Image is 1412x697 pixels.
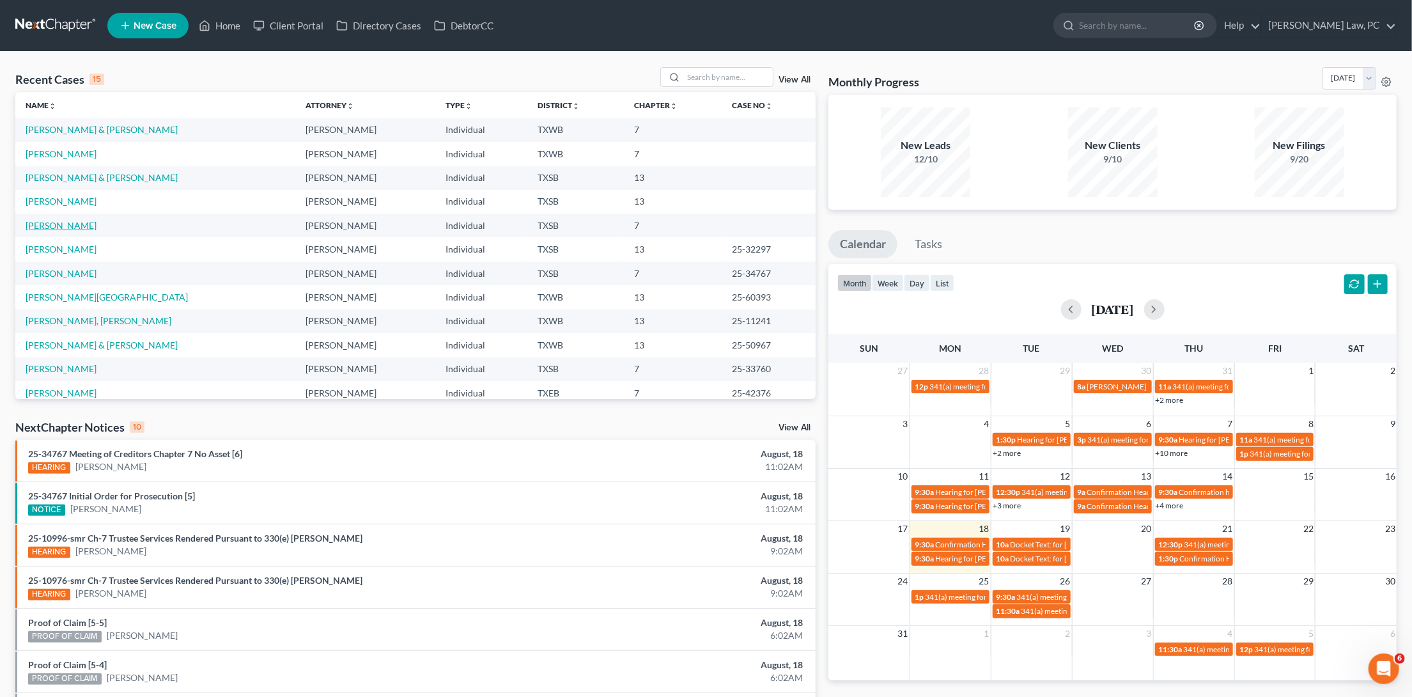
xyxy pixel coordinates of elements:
[837,274,872,292] button: month
[897,626,910,641] span: 31
[1021,606,1145,616] span: 341(a) meeting for [PERSON_NAME]
[897,574,910,589] span: 24
[915,501,935,511] span: 9:30a
[26,340,178,350] a: [PERSON_NAME] & [PERSON_NAME]
[1023,343,1040,354] span: Tue
[1180,554,1394,563] span: Confirmation Hearing for [PERSON_NAME] & [PERSON_NAME]
[436,357,528,381] td: Individual
[1222,363,1234,379] span: 31
[107,671,178,684] a: [PERSON_NAME]
[1156,395,1184,405] a: +2 more
[722,237,816,261] td: 25-32297
[295,142,435,166] td: [PERSON_NAME]
[1068,138,1158,153] div: New Clients
[295,357,435,381] td: [PERSON_NAME]
[554,616,803,629] div: August, 18
[295,381,435,405] td: [PERSON_NAME]
[295,333,435,357] td: [PERSON_NAME]
[1240,645,1253,654] span: 12p
[1184,343,1203,354] span: Thu
[346,102,354,110] i: unfold_more
[997,554,1009,563] span: 10a
[1218,14,1261,37] a: Help
[28,547,70,558] div: HEARING
[1059,574,1072,589] span: 26
[732,100,773,110] a: Case Nounfold_more
[634,100,678,110] a: Chapterunfold_more
[528,309,624,333] td: TXWB
[624,357,722,381] td: 7
[624,237,722,261] td: 13
[436,237,528,261] td: Individual
[1059,469,1072,484] span: 12
[1088,435,1211,444] span: 341(a) meeting for [PERSON_NAME]
[997,540,1009,549] span: 10a
[897,363,910,379] span: 27
[28,533,362,544] a: 25-10996-smr Ch-7 Trustee Services Rendered Pursuant to 330(e) [PERSON_NAME]
[107,629,178,642] a: [PERSON_NAME]
[1222,469,1234,484] span: 14
[28,631,102,643] div: PROOF OF CLAIM
[528,381,624,405] td: TXEB
[1092,302,1134,316] h2: [DATE]
[70,503,141,515] a: [PERSON_NAME]
[997,592,1016,602] span: 9:30a
[528,190,624,214] td: TXSB
[26,100,56,110] a: Nameunfold_more
[1302,521,1315,536] span: 22
[983,626,991,641] span: 1
[1384,521,1397,536] span: 23
[1348,343,1364,354] span: Sat
[1059,363,1072,379] span: 29
[436,309,528,333] td: Individual
[722,357,816,381] td: 25-33760
[26,220,97,231] a: [PERSON_NAME]
[1078,382,1086,391] span: 8a
[624,285,722,309] td: 13
[28,448,242,459] a: 25-34767 Meeting of Creditors Chapter 7 No Asset [6]
[528,357,624,381] td: TXSB
[1184,645,1307,654] span: 341(a) meeting for [PERSON_NAME]
[1102,343,1123,354] span: Wed
[1227,626,1234,641] span: 4
[1227,416,1234,432] span: 7
[1159,382,1172,391] span: 11a
[897,521,910,536] span: 17
[1179,435,1279,444] span: Hearing for [PERSON_NAME]
[779,423,811,432] a: View All
[28,462,70,474] div: HEARING
[904,274,930,292] button: day
[75,545,146,558] a: [PERSON_NAME]
[49,102,56,110] i: unfold_more
[624,309,722,333] td: 13
[528,333,624,357] td: TXWB
[624,214,722,237] td: 7
[1255,153,1344,166] div: 9/20
[26,315,171,326] a: [PERSON_NAME], [PERSON_NAME]
[670,102,678,110] i: unfold_more
[936,554,1036,563] span: Hearing for [PERSON_NAME]
[624,142,722,166] td: 7
[1011,540,1125,549] span: Docket Text: for [PERSON_NAME]
[528,237,624,261] td: TXSB
[247,14,330,37] a: Client Portal
[1307,363,1315,379] span: 1
[134,21,176,31] span: New Case
[554,574,803,587] div: August, 18
[436,262,528,285] td: Individual
[554,587,803,600] div: 9:02AM
[915,540,935,549] span: 9:30a
[28,659,107,670] a: Proof of Claim [5-4]
[528,166,624,189] td: TXSB
[978,521,991,536] span: 18
[26,292,188,302] a: [PERSON_NAME][GEOGRAPHIC_DATA]
[554,448,803,460] div: August, 18
[436,285,528,309] td: Individual
[722,262,816,285] td: 25-34767
[554,532,803,545] div: August, 18
[1384,574,1397,589] span: 30
[75,460,146,473] a: [PERSON_NAME]
[1302,574,1315,589] span: 29
[295,309,435,333] td: [PERSON_NAME]
[1079,13,1196,37] input: Search by name...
